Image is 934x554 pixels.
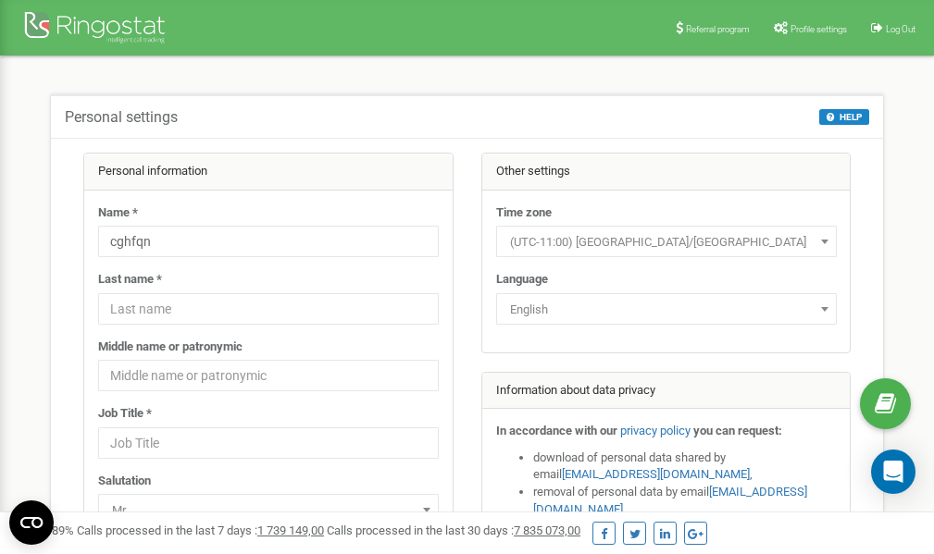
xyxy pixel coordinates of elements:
[791,24,847,34] span: Profile settings
[503,297,830,323] span: English
[98,293,439,325] input: Last name
[562,467,750,481] a: [EMAIL_ADDRESS][DOMAIN_NAME]
[84,154,453,191] div: Personal information
[98,405,152,423] label: Job Title *
[514,523,580,537] u: 7 835 073,00
[496,271,548,289] label: Language
[482,373,851,410] div: Information about data privacy
[496,293,837,325] span: English
[77,523,324,537] span: Calls processed in the last 7 days :
[98,473,151,490] label: Salutation
[98,271,162,289] label: Last name *
[886,24,915,34] span: Log Out
[871,449,915,494] div: Open Intercom Messenger
[98,360,439,391] input: Middle name or patronymic
[503,229,830,255] span: (UTC-11:00) Pacific/Midway
[98,494,439,525] span: Mr.
[496,424,617,437] strong: In accordance with our
[98,339,243,356] label: Middle name or patronymic
[327,523,580,537] span: Calls processed in the last 30 days :
[533,449,837,484] li: download of personal data shared by email ,
[496,204,552,222] label: Time zone
[65,109,178,126] h5: Personal settings
[533,484,837,518] li: removal of personal data by email ,
[819,109,869,125] button: HELP
[693,424,782,437] strong: you can request:
[9,500,54,545] button: Open CMP widget
[105,498,432,523] span: Mr.
[257,523,324,537] u: 1 739 149,00
[482,154,851,191] div: Other settings
[496,226,837,257] span: (UTC-11:00) Pacific/Midway
[98,204,138,222] label: Name *
[620,424,691,437] a: privacy policy
[686,24,750,34] span: Referral program
[98,226,439,257] input: Name
[98,427,439,459] input: Job Title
